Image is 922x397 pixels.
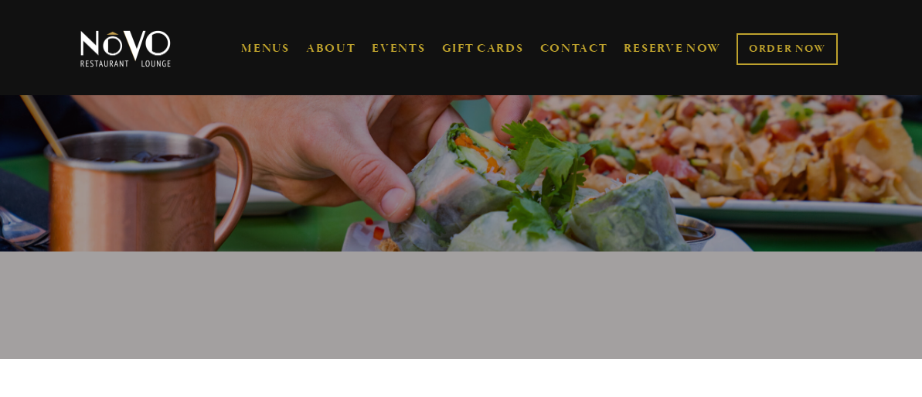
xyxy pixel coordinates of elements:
a: ABOUT [306,41,356,56]
a: EVENTS [372,41,425,56]
img: Novo Restaurant &amp; Lounge [77,29,174,68]
a: ORDER NOW [737,33,838,65]
a: MENUS [241,41,290,56]
a: GIFT CARDS [442,34,524,63]
a: CONTACT [540,34,608,63]
a: RESERVE NOW [624,34,721,63]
